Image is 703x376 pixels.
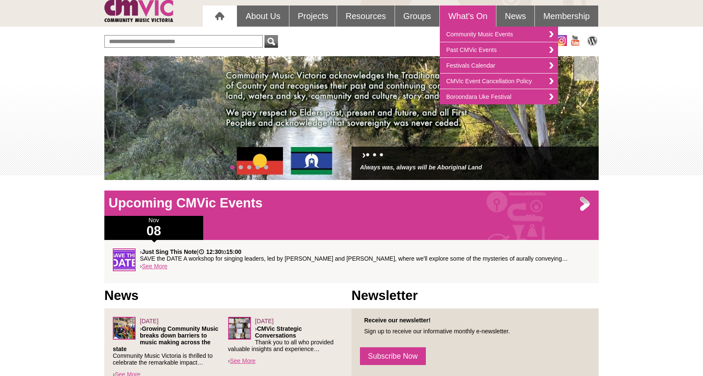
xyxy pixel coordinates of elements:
[496,5,534,27] a: News
[230,357,256,364] a: See More
[142,248,197,255] strong: Just Sing This Note
[113,248,136,271] img: GENERIC-Save-the-Date.jpg
[228,317,251,340] img: Leaders-Forum_sq.png
[366,148,384,161] a: • • •
[140,248,590,262] p: › | to SAVE the DATE A workshop for singing leaders, led by [PERSON_NAME] and [PERSON_NAME], wher...
[440,89,558,104] a: Boroondara Uke Festival
[360,347,426,365] a: Subscribe Now
[104,287,351,304] h1: News
[228,317,343,365] div: ›
[440,58,558,74] a: Festivals Calendar
[440,42,558,58] a: Past CMVic Events
[113,325,228,366] p: › Community Music Victoria is thrilled to celebrate the remarkable impact…
[440,5,496,27] a: What's On
[113,317,136,340] img: Screenshot_2025-06-03_at_4.38.34%E2%80%AFPM.png
[255,318,274,324] span: [DATE]
[556,35,567,46] img: icon-instagram.png
[255,325,302,339] strong: CMVic Strategic Conversations
[104,195,599,212] h1: Upcoming CMVic Events
[228,325,343,352] p: › Thank you to all who provided valuable insights and experience…
[535,5,598,27] a: Membership
[140,318,158,324] span: [DATE]
[237,5,289,27] a: About Us
[440,27,558,42] a: Community Music Events
[364,317,431,324] strong: Receive our newsletter!
[104,216,203,240] div: Nov
[337,5,395,27] a: Resources
[113,325,218,352] strong: Growing Community Music breaks down barriers to music making across the state
[351,287,599,304] h1: Newsletter
[395,5,440,27] a: Groups
[360,164,482,171] a: Always was, always will be Aboriginal Land
[206,248,221,255] strong: 12:30
[289,5,337,27] a: Projects
[104,224,203,238] h1: 08
[226,248,241,255] strong: 15:00
[360,328,590,335] p: Sign up to receive our informative monthly e-newsletter.
[586,35,599,46] img: CMVic Blog
[142,263,168,270] a: See More
[440,74,558,89] a: CMVic Event Cancellation Policy
[113,248,590,275] div: ›
[360,151,590,163] h2: ›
